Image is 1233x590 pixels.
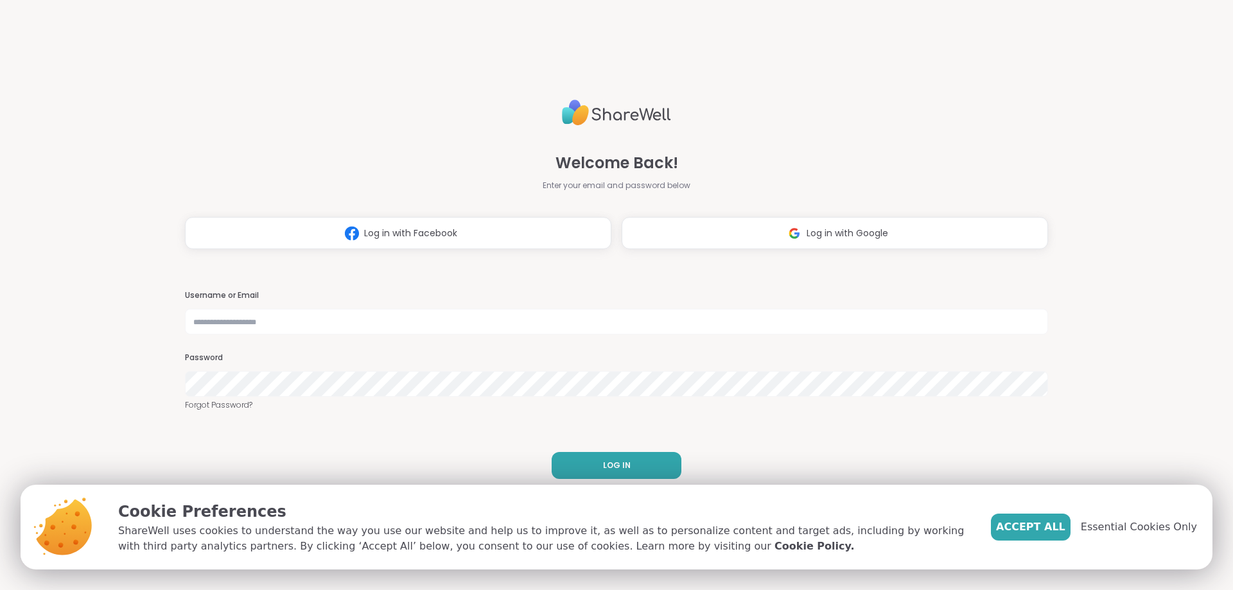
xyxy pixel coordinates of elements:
img: ShareWell Logomark [782,221,807,245]
span: Essential Cookies Only [1081,519,1197,535]
img: ShareWell Logomark [340,221,364,245]
a: Sign up [649,484,681,496]
a: Cookie Policy. [774,539,854,554]
span: Log in with Facebook [364,227,457,240]
p: ShareWell uses cookies to understand the way you use our website and help us to improve it, as we... [118,523,970,554]
span: Don't have an account? [552,484,646,496]
p: Cookie Preferences [118,500,970,523]
button: Log in with Facebook [185,217,611,249]
span: Accept All [996,519,1065,535]
span: Enter your email and password below [543,180,690,191]
h3: Username or Email [185,290,1048,301]
span: Log in with Google [807,227,888,240]
img: ShareWell Logo [562,94,671,131]
button: Log in with Google [622,217,1048,249]
button: LOG IN [552,452,681,479]
h3: Password [185,352,1048,363]
a: Forgot Password? [185,399,1048,411]
span: LOG IN [603,460,631,471]
span: Welcome Back! [555,152,678,175]
button: Accept All [991,514,1071,541]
